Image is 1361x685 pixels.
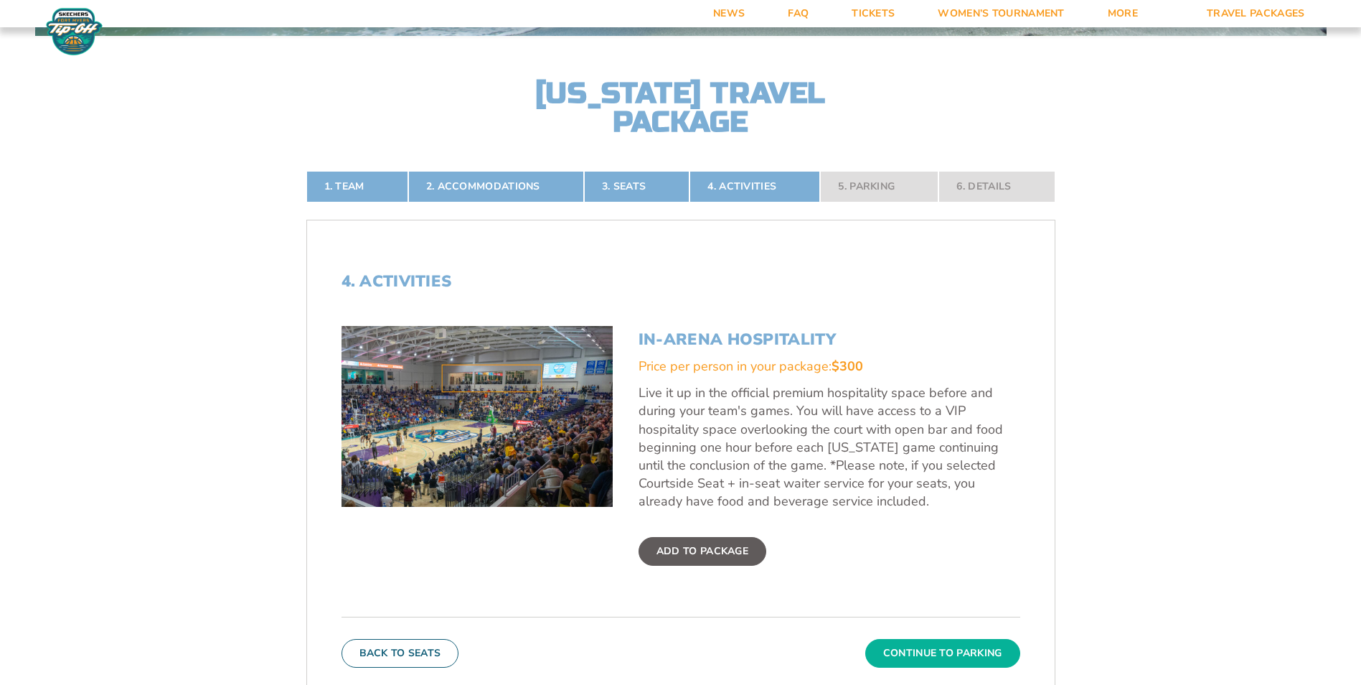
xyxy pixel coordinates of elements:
[342,639,459,668] button: Back To Seats
[639,358,1020,376] div: Price per person in your package:
[584,171,689,202] a: 3. Seats
[832,358,863,375] span: $300
[639,384,1020,511] p: Live it up in the official premium hospitality space before and during your team's games. You wil...
[639,537,766,566] label: Add To Package
[342,272,1020,291] h2: 4. Activities
[865,639,1020,668] button: Continue To Parking
[306,171,408,202] a: 1. Team
[639,330,1020,349] h3: In-Arena Hospitality
[43,7,105,56] img: Fort Myers Tip-Off
[523,79,839,136] h2: [US_STATE] Travel Package
[342,326,613,507] img: In-Arena Hospitality
[408,171,584,202] a: 2. Accommodations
